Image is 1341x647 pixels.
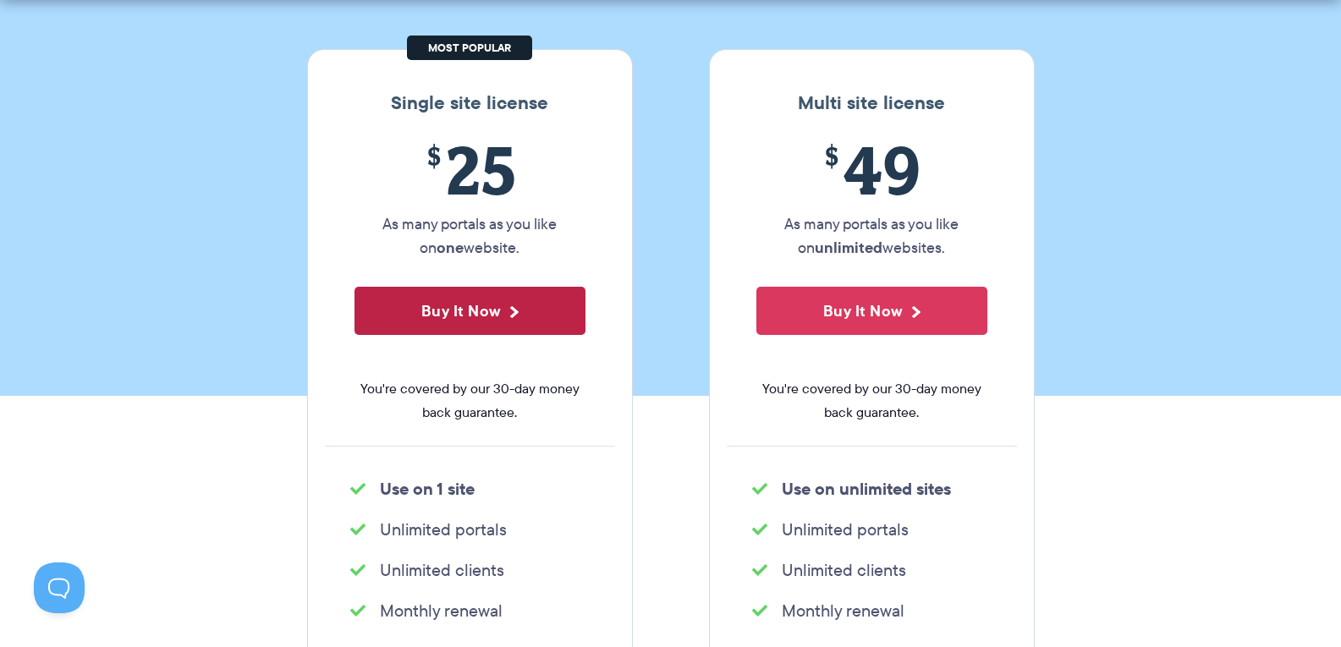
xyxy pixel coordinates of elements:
[756,287,987,335] button: Buy It Now
[752,518,992,541] li: Unlimited portals
[437,236,464,259] strong: one
[727,92,1017,114] h3: Multi site license
[782,476,951,502] strong: Use on unlimited sites
[325,92,615,114] h3: Single site license
[350,518,590,541] li: Unlimited portals
[354,131,585,208] span: 25
[350,599,590,622] li: Monthly renewal
[380,476,475,502] strong: Use on 1 site
[815,236,882,259] strong: unlimited
[354,212,585,260] p: As many portals as you like on website.
[34,562,85,613] iframe: Toggle Customer Support
[354,377,585,425] span: You're covered by our 30-day money back guarantee.
[354,287,585,335] button: Buy It Now
[752,599,992,622] li: Monthly renewal
[756,131,987,208] span: 49
[756,377,987,425] span: You're covered by our 30-day money back guarantee.
[350,558,590,582] li: Unlimited clients
[756,212,987,260] p: As many portals as you like on websites.
[752,558,992,582] li: Unlimited clients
